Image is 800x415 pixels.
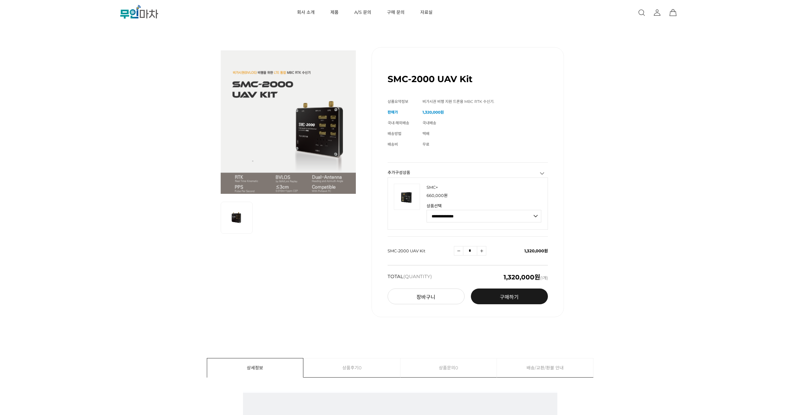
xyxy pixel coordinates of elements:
a: 추가구성상품 닫기 [539,170,545,177]
span: 국내배송 [422,121,436,125]
img: 4cbe2109cccc46d4e4336cb8213cc47f.png [394,184,420,210]
p: 판매가 [427,193,541,198]
span: 구매하기 [500,294,519,300]
span: (QUANTITY) [403,273,432,279]
a: 배송/교환/환불 안내 [497,358,593,377]
span: 비가시권 비행 지원 드론용 MBC RTK 수신기. [422,99,494,104]
span: (1개) [504,274,548,280]
em: 1,320,000원 [504,273,540,281]
a: 수량증가 [477,246,486,255]
span: 상품요약정보 [388,99,408,104]
span: 배송방법 [388,131,401,136]
td: SMC-2000 UAV Kit [388,237,454,265]
img: SMC-2000 UAV Kit [221,47,356,194]
h3: 추가구성상품 [388,171,548,175]
span: 0 [359,358,361,377]
strong: 상품선택 [427,204,541,208]
a: 구매하기 [471,289,548,304]
span: 택배 [422,131,429,136]
a: 상세정보 [207,358,303,377]
span: 1,320,000원 [524,248,548,253]
span: 무료 [422,142,429,147]
span: 판매가 [388,110,398,115]
strong: 1,320,000원 [422,110,444,115]
span: 660,000원 [427,193,448,198]
span: 국내·해외배송 [388,121,409,125]
button: 장바구니 [388,289,465,304]
span: 배송비 [388,142,398,147]
p: 상품명 [427,184,541,190]
h1: SMC-2000 UAV Kit [388,74,472,84]
a: 상품문의0 [400,358,497,377]
a: 수량감소 [454,246,463,255]
span: 0 [455,358,458,377]
a: 상품후기0 [304,358,400,377]
strong: TOTAL [388,274,432,280]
